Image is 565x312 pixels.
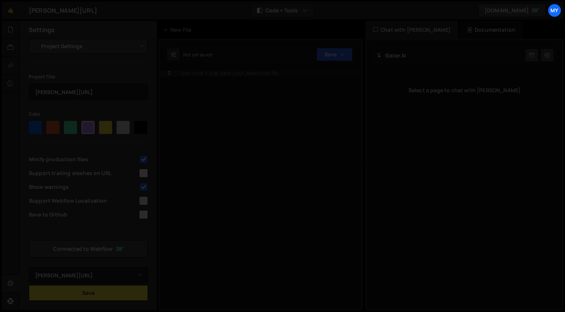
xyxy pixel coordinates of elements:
span: Support trailing slashes on URL [29,169,138,177]
div: New File [163,26,194,34]
span: Show warnings [29,183,138,191]
a: My [548,4,561,17]
h2: Slater AI [377,52,407,59]
div: [PERSON_NAME][URL] [29,6,97,15]
button: Code + Tools [251,4,314,17]
div: Not yet saved [183,52,212,58]
button: Save [29,285,148,301]
label: Project Title [29,73,55,81]
a: Connected to Webflow [29,240,148,258]
button: Save [317,48,353,61]
span: Save to Github [29,211,138,218]
a: [DOMAIN_NAME] [478,4,546,17]
h2: Settings [29,26,55,34]
div: Documentation [460,21,523,39]
span: Support Webflow Localization [29,197,138,205]
div: Chat with [PERSON_NAME] [365,21,458,39]
a: 🤙 [1,1,20,19]
div: Type cmd + s to save your Javascript file. [179,71,280,76]
input: Project name [29,84,148,100]
div: 1 [160,70,176,77]
span: Minify production files [29,156,138,163]
div: Select a page to chat with [PERSON_NAME] [373,75,556,105]
label: Color [29,110,41,118]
